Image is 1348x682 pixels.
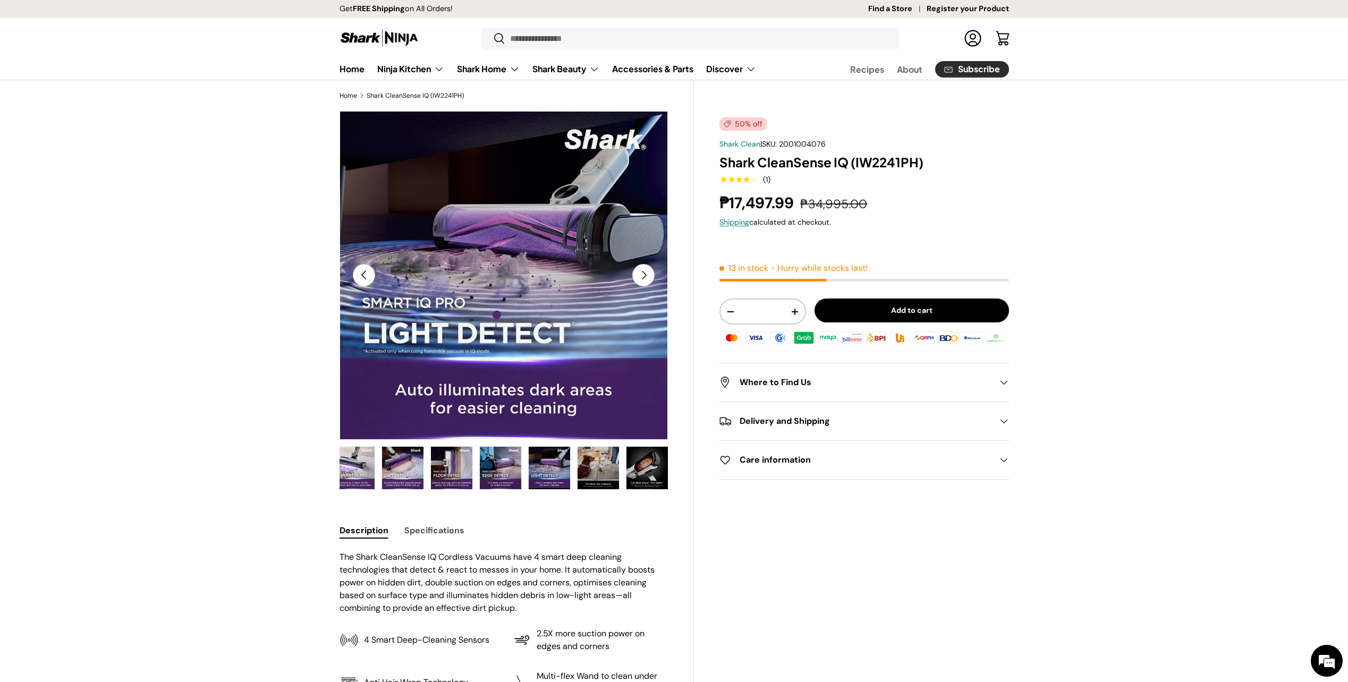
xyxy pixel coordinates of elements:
img: landbank [985,330,1008,346]
img: shark-cleansenseiq+-pet-multi-tool-infographic-sharkninja-philippines [578,447,619,489]
img: shark-cleansenseiq+-4-smart-iq-pro-light-detect-infographic-sharkninja-philippines [529,447,570,489]
button: Specifications [404,518,464,542]
summary: Care information [719,441,1008,479]
span: 13 in stock [719,262,768,274]
h2: Delivery and Shipping [719,415,991,428]
s: ₱34,995.00 [800,196,867,212]
div: calculated at checkout. [719,217,1008,228]
span: 2001004076 [779,139,826,149]
nav: Primary [340,58,756,80]
media-gallery: Gallery Viewer [340,111,668,493]
img: ubp [888,330,912,346]
strong: ₱17,497.99 [719,193,796,213]
span: SKU: [762,139,777,149]
button: Add to cart [815,299,1009,322]
img: maya [816,330,840,346]
h1: Shark CleanSense IQ (IW2241PH) [719,154,1008,170]
a: Home [340,92,357,99]
span: ★★★★★ [719,174,757,185]
img: grabpay [792,330,816,346]
h2: Where to Find Us [719,376,991,389]
span: 50% off [719,117,767,131]
nav: Breadcrumbs [340,91,694,100]
p: 2.5X more suction power on edges and corners [537,627,668,653]
summary: Shark Home [451,58,526,80]
button: Description [340,518,388,542]
div: (1) [763,176,770,184]
a: Accessories & Parts [612,58,693,79]
p: The Shark CleanSense IQ Cordless Vacuums have 4 smart deep cleaning technologies that detect & re... [340,551,668,615]
img: shark-cleansenseiq+-4-smart-iq-pro-infographic-sharkninja-philippines [333,447,375,489]
strong: FREE Shipping [353,4,405,13]
img: visa [744,330,767,346]
p: - Hurry while stocks last! [770,262,868,274]
h2: Care information [719,454,991,466]
img: bdo [937,330,960,346]
a: Recipes [850,59,884,80]
img: Shark Ninja Philippines [340,28,419,48]
summary: Ninja Kitchen [371,58,451,80]
summary: Where to Find Us [719,363,1008,402]
a: Find a Store [868,3,927,15]
summary: Delivery and Shipping [719,402,1008,440]
img: qrph [912,330,936,346]
div: 4.0 out of 5.0 stars [719,175,757,184]
span: Subscribe [958,65,1000,73]
img: shark-cleansenseiq+-4-smart-iq-pro-floor-detect-infographic-sharkninja-philippines [431,447,472,489]
img: shark-cleansenseiq+-4-smart-iq-pro-dirt-detect-infographic-sharkninja-philippines [382,447,423,489]
img: bpi [864,330,888,346]
img: gcash [768,330,792,346]
a: About [897,59,922,80]
a: Home [340,58,364,79]
a: Register your Product [927,3,1009,15]
img: billease [841,330,864,346]
p: Get on All Orders! [340,3,453,15]
img: metrobank [961,330,984,346]
span: | [760,139,826,149]
a: Shark CleanSense IQ (IW2241PH) [367,92,464,99]
img: master [720,330,743,346]
nav: Secondary [825,58,1009,80]
a: Shark Clean [719,139,760,149]
summary: Shark Beauty [526,58,606,80]
p: 4 Smart Deep-Cleaning Sensors [364,634,489,646]
img: shark-cleansenseiq+-turbo-drive-motor-infographic-sharkninja-philippines [626,447,668,489]
a: Subscribe [935,61,1009,78]
summary: Discover [700,58,762,80]
img: shark-cleansenseiq+-4-smart-iq-pro-floor-edge-infographic-sharkninja-philippines [480,447,521,489]
a: Shipping [719,217,749,227]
